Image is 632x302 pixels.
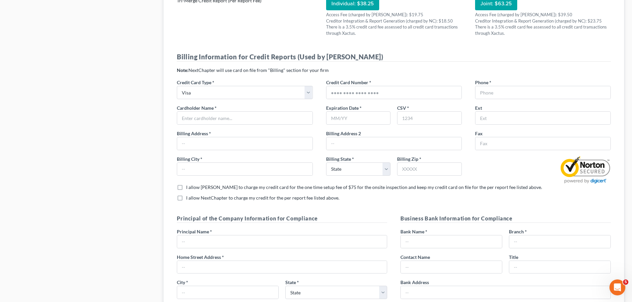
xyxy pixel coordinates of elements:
[326,86,461,99] input: ●●●● ●●●● ●●●● ●●●●
[177,105,214,111] span: Cardholder Name
[326,130,361,137] label: Billing Address 2
[475,130,483,137] label: Fax
[326,111,391,125] input: MM/YY
[177,80,211,85] span: Credit Card Type
[509,261,610,273] input: --
[400,214,611,223] h5: Business Bank Information for Compliance
[285,279,296,285] span: State
[186,184,542,190] span: I allow [PERSON_NAME] to charge my credit card for the one time setup fee of $75 for the onsite i...
[326,24,462,36] div: There is a 3.5% credit card fee assessed to all credit card transactions through Xactus.
[609,279,625,295] iframe: Intercom live chat
[475,112,610,124] input: Ext
[177,286,278,299] input: --
[177,254,221,260] span: Home Street Address
[177,279,185,285] span: City
[326,12,462,18] div: Access Fee (charged by [PERSON_NAME]): $19.75
[397,162,462,176] input: XXXXX
[326,105,359,111] span: Expiration Date
[475,80,488,85] span: Phone
[186,195,339,201] span: I allow NextChapter to charge my credit for the per report fee listed above.
[177,235,387,248] input: --
[177,261,387,273] input: --
[475,12,611,18] div: Access Fee (charged by [PERSON_NAME]): $39.50
[177,214,387,223] h5: Principal of the Company Information for Compliance
[509,235,610,248] input: --
[177,137,312,150] input: --
[177,52,611,62] h4: Billing Information for Credit Reports (Used by [PERSON_NAME])
[177,229,209,234] span: Principal Name
[401,261,502,273] input: --
[326,18,462,24] div: Creditor Integration & Report Generation (charged by NC): $18.50
[623,279,628,285] span: 5
[326,156,351,162] span: Billing State
[475,24,611,36] div: There is a 3.5% credit card fee assessed to all credit card transactions through Xactus.
[560,155,611,184] img: Powered by Symantec
[326,80,368,85] span: Credit Card Number
[397,112,461,124] input: 1234
[397,156,418,162] span: Billing Zip
[400,254,430,261] label: Contact Name
[401,286,610,299] input: --
[177,156,199,162] span: Billing City
[177,131,208,136] span: Billing Address
[509,254,518,261] label: Title
[177,163,312,175] input: --
[509,229,524,234] span: Branch
[401,235,502,248] input: --
[400,279,429,286] label: Bank Address
[177,67,188,73] strong: Note:
[177,112,312,124] input: Enter cardholder name...
[560,166,611,172] a: Norton Secured privacy certification
[397,105,406,111] span: CSV
[475,18,611,24] div: Creditor Integration & Report Generation (charged by NC): $23.75
[400,229,424,234] span: Bank Name
[177,67,611,74] p: NextChapter will use card on file from "Billing" section for your firm
[475,86,610,99] input: Phone
[326,137,461,150] input: --
[475,137,610,150] input: Fax
[475,104,482,111] label: Ext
